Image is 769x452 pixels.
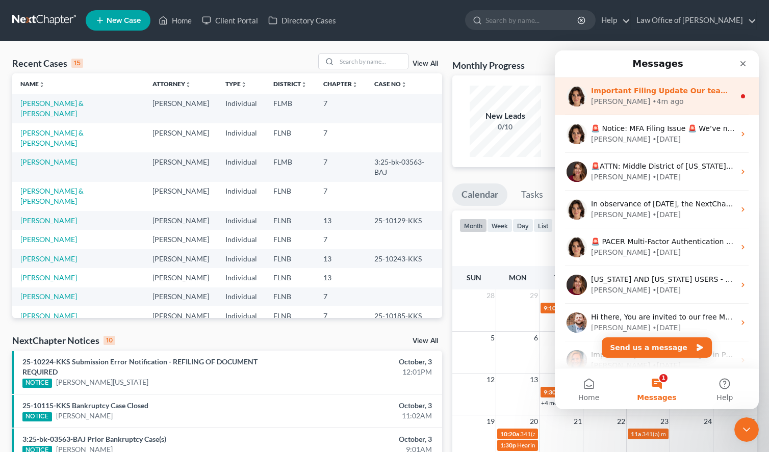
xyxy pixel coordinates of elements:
a: [PERSON_NAME] [20,273,77,282]
span: 1:30p [500,441,516,449]
a: [PERSON_NAME] [20,254,77,263]
td: Individual [217,182,265,211]
a: Chapterunfold_more [323,80,358,88]
a: +4 more [541,399,563,407]
td: 25-10185-KKS [366,306,443,325]
span: 341(a) meeting for [PERSON_NAME] [642,430,740,438]
td: FLNB [265,249,315,268]
img: Profile image for James [12,262,32,282]
div: Recent Cases [12,57,83,69]
a: [PERSON_NAME] [20,292,77,301]
div: NOTICE [22,379,52,388]
a: Districtunfold_more [273,80,307,88]
td: [PERSON_NAME] [144,268,217,287]
a: [PERSON_NAME] [20,157,77,166]
a: [PERSON_NAME] & [PERSON_NAME] [20,187,84,205]
div: 12:01PM [302,367,432,377]
span: 19 [485,415,496,428]
span: Mon [509,273,527,282]
span: Home [23,343,44,351]
div: • [DATE] [97,234,126,245]
span: 9:30a [544,388,559,396]
div: NOTICE [22,412,52,421]
div: • [DATE] [97,121,126,132]
td: 7 [315,306,366,325]
a: [PERSON_NAME] [56,411,113,421]
td: Individual [217,211,265,230]
a: View All [413,60,438,67]
div: 10 [104,336,115,345]
div: NextChapter Notices [12,334,115,347]
a: 3:25-bk-03563-BAJ Prior Bankruptcy Case(s) [22,435,166,443]
button: Send us a message [47,287,157,307]
input: Search by name... [485,11,579,30]
td: FLNB [265,268,315,287]
span: 5 [490,332,496,344]
td: Individual [217,306,265,325]
div: October, 3 [302,357,432,367]
td: 7 [315,123,366,152]
div: 15 [71,59,83,68]
a: Directory Cases [263,11,341,30]
td: [PERSON_NAME] [144,123,217,152]
td: Individual [217,94,265,123]
span: 11a [631,430,641,438]
input: Search by name... [337,54,408,69]
td: 7 [315,152,366,181]
td: [PERSON_NAME] [144,306,217,325]
td: 3:25-bk-03563-BAJ [366,152,443,181]
h3: Monthly Progress [452,59,525,71]
img: Profile image for Katie [12,224,32,245]
td: [PERSON_NAME] [144,287,217,306]
button: Help [136,318,204,359]
a: [PERSON_NAME] [20,216,77,225]
td: FLNB [265,182,315,211]
td: [PERSON_NAME] [144,211,217,230]
div: [PERSON_NAME] [36,234,95,245]
a: Tasks [512,183,552,206]
td: 25-10129-KKS [366,211,443,230]
td: 13 [315,268,366,287]
i: unfold_more [352,82,358,88]
a: Nameunfold_more [20,80,45,88]
a: [PERSON_NAME] [20,235,77,244]
iframe: Intercom live chat [555,50,759,409]
div: [PERSON_NAME] [36,159,95,170]
td: Individual [217,249,265,268]
td: 13 [315,249,366,268]
td: [PERSON_NAME] [144,152,217,181]
a: [PERSON_NAME][US_STATE] [56,377,148,387]
td: 7 [315,182,366,211]
img: Profile image for Emma [12,149,32,169]
span: 341(a) meeting for [PERSON_NAME] [520,430,619,438]
button: month [459,219,487,232]
span: 22 [616,415,626,428]
td: FLMB [265,94,315,123]
td: Individual [217,123,265,152]
a: Client Portal [197,11,263,30]
a: Help [596,11,630,30]
a: Home [153,11,197,30]
td: 7 [315,287,366,306]
a: [PERSON_NAME] & [PERSON_NAME] [20,128,84,147]
a: View All [413,337,438,344]
a: 25-10224-KKS Submission Error Notification - REFILING OF DOCUMENT REQUIRED [22,357,258,376]
span: New Case [107,17,141,24]
div: [PERSON_NAME] [36,310,95,321]
span: 13 [529,374,539,386]
td: Individual [217,287,265,306]
a: 25-10115-KKS Bankruptcy Case Closed [22,401,148,410]
td: Individual [217,152,265,181]
span: 6 [533,332,539,344]
i: unfold_more [301,82,307,88]
div: [PERSON_NAME] [36,272,95,283]
td: 7 [315,230,366,249]
td: 7 [315,94,366,123]
span: Messages [82,343,121,351]
span: 23 [659,415,670,428]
